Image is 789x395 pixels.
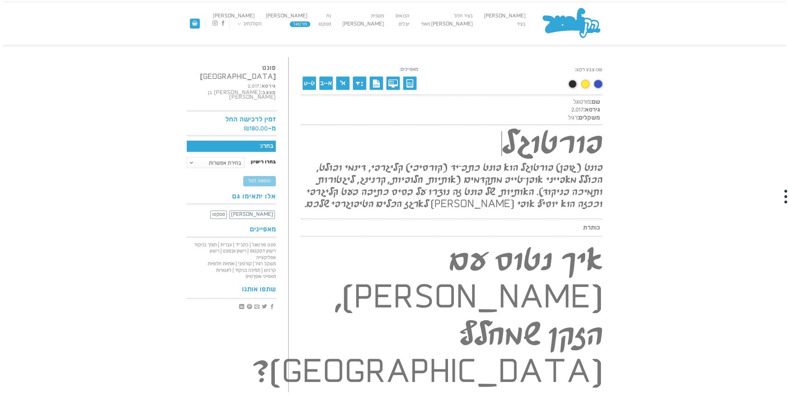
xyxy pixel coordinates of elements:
a: עקבו אחרינו בפייסבוק [221,20,226,27]
a: פורטוגל [290,21,310,27]
button: הוספה לסל [243,176,276,186]
a: [PERSON_NAME] [229,211,275,219]
a: הקולכתיב [235,21,265,27]
span: [PERSON_NAME] [231,212,273,217]
span: 2.017 [248,83,260,89]
p: פונט פורטוגל | כתב־יד | עברית | תומך בניקוד רישיון דסקטופ | רישיון וובפונט | רישיון אפליקצייה משק... [189,242,276,280]
h2: איך נטוס עם [PERSON_NAME], הזקן שמחלף [GEOGRAPHIC_DATA]? [301,243,603,392]
h4: מאפיינים [187,225,276,234]
a: [PERSON_NAME] מאוד [418,21,475,27]
a: [PERSON_NAME] [263,13,310,19]
div: תמיכה בניקוד מתוכנת [351,66,368,92]
a: [PERSON_NAME] [481,13,528,19]
h6: מעצב: [187,91,276,100]
a: שתף בטוויטר [262,303,267,310]
h4: זמין לרכישה החל מ- [187,115,276,133]
img: Webfont [385,75,401,92]
a: שתף בפייסבוק [270,303,275,310]
p: כותרת [301,219,603,236]
span: אלו יתאימו גם [232,193,276,200]
a: שתף בפינטרסט [247,303,252,310]
a: נח [324,13,334,19]
a: משׂכית [368,13,387,19]
img: TTF - OpenType Flavor [368,75,385,92]
h4: שתפו אותנו [187,285,276,294]
a: [PERSON_NAME] [340,21,387,27]
h6: גירסא: [187,84,276,89]
span: שם: גירסא: משקלים: [301,95,603,125]
a: סטקטו [210,211,227,219]
a: יובלים [396,21,412,27]
span: 2.017 [571,107,583,113]
div: קרנינג [318,66,334,92]
img: Application Font license [401,75,418,92]
h5: בחרו: [187,141,276,152]
span: שנו צבע רקע: [502,67,603,73]
h2: פונט (גופן) פורטוגל הוא פונט כתב־יד (קורסיבי) קליגרפי, דינמי ובולט, הכולל מאפייני אופן־טייפ מתקדמ... [301,158,603,211]
a: שלח דואר אלקטרוני לחבר [254,303,259,310]
div: TTF - OpenType Flavor [368,66,385,92]
div: Webfont [385,66,401,92]
label: בחרו רישיון [251,160,276,164]
a: Share on LinkedIn [239,303,244,310]
span: רגיל [568,115,577,121]
span: ₪ [244,125,249,132]
img: תמיכה בניקוד מתוכנת [351,75,368,92]
a: הבנאים [392,13,412,19]
span: פורטוגל [573,99,590,105]
a: סטקטו [316,21,334,27]
div: Application Font license [401,66,418,92]
a: [PERSON_NAME] [210,13,257,19]
a: בציר [513,21,528,27]
h4: פונט [GEOGRAPHIC_DATA] [187,64,276,82]
div: אותיות חלופיות [301,66,318,92]
h1: פורטוגל [301,128,603,161]
bdi: 180.00 [244,125,268,132]
div: ליגטורות [334,66,351,92]
span: [PERSON_NAME] בן [PERSON_NAME] [208,90,276,100]
p: מאפיינים: [401,66,418,73]
a: עקבו אחרינו באינסטגרם [212,20,217,27]
span: סטקטו [212,212,225,217]
a: בציר חלול [451,13,475,19]
img: הקולכתיב [540,7,603,40]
